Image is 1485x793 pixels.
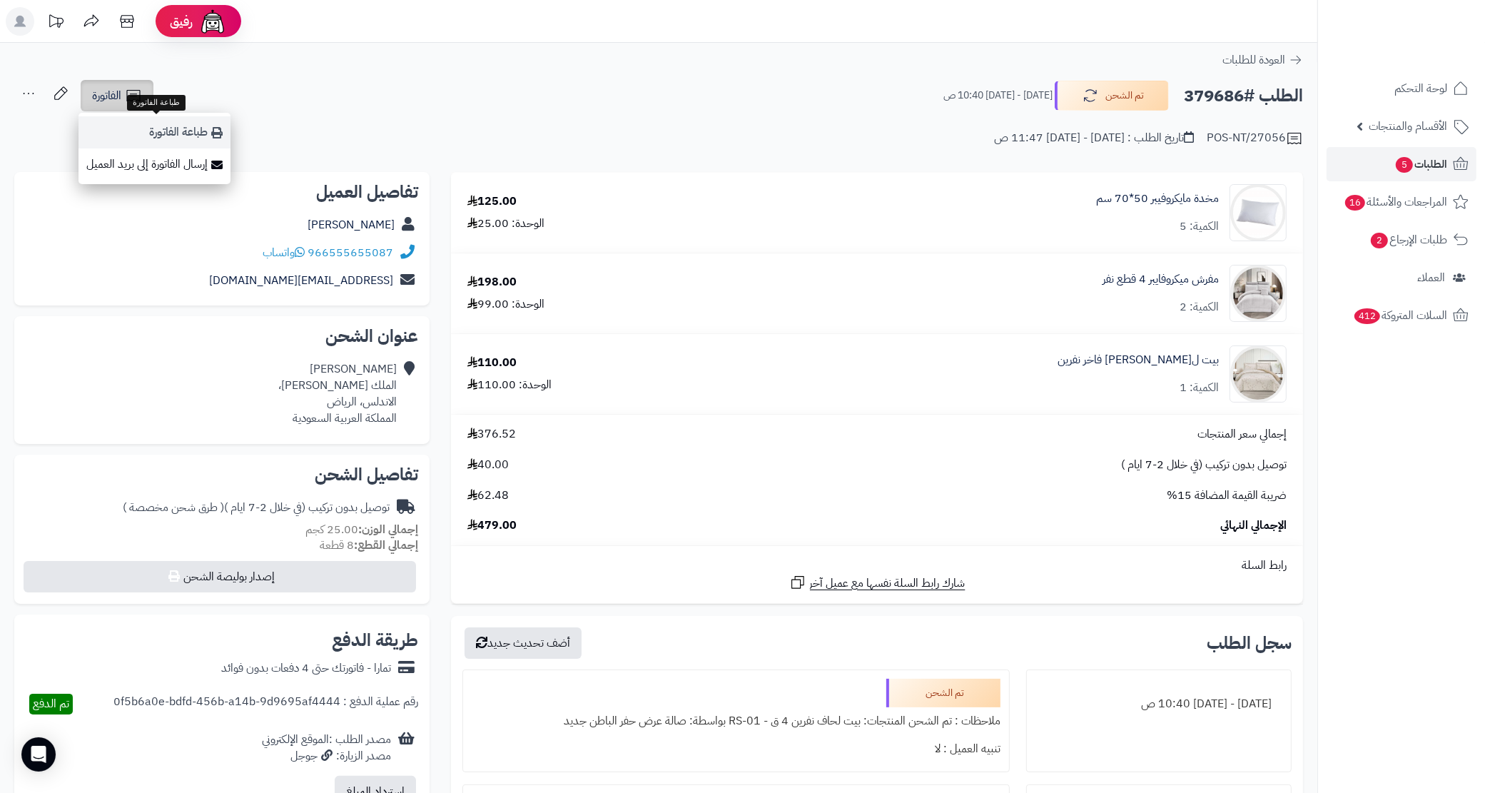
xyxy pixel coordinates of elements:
a: طلبات الإرجاع2 [1327,223,1476,257]
img: 1757415092-1-90x90.jpg [1230,345,1286,403]
span: توصيل بدون تركيب (في خلال 2-7 ايام ) [1121,457,1287,473]
a: 966555655087 [308,244,393,261]
button: إصدار بوليصة الشحن [24,561,416,592]
span: ضريبة القيمة المضافة 15% [1167,488,1287,504]
div: تم الشحن [886,679,1000,707]
div: ملاحظات : تم الشحن المنتجات: بيت لحاف نفرين 4 ق - RS-01 بواسطة: صالة عرض حفر الباطن جديد [472,707,1000,735]
h2: عنوان الشحن [26,328,418,345]
div: الكمية: 2 [1180,299,1219,315]
small: 25.00 كجم [305,521,418,538]
a: [PERSON_NAME] [308,216,395,233]
div: الكمية: 5 [1180,218,1219,235]
span: المراجعات والأسئلة [1344,192,1447,212]
span: السلات المتروكة [1353,305,1447,325]
h2: تفاصيل العميل [26,183,418,201]
span: 412 [1354,308,1380,324]
a: مفرش ميكروفايبر 4 قطع نفر [1103,271,1219,288]
div: طباعة الفاتورة [127,95,186,111]
div: [PERSON_NAME] الملك [PERSON_NAME]، الاندلس، الرياض المملكة العربية السعودية [278,361,397,426]
div: الوحدة: 110.00 [467,377,552,393]
span: ( طرق شحن مخصصة ) [123,499,224,516]
img: 1703426873-pillow-90x90.png [1230,184,1286,241]
h2: الطلب #379686 [1184,81,1303,111]
div: مصدر الزيارة: جوجل [262,748,391,764]
div: مصدر الطلب :الموقع الإلكتروني [262,732,391,764]
span: إجمالي سعر المنتجات [1197,426,1287,443]
div: 110.00 [467,355,517,371]
span: لوحة التحكم [1394,79,1447,99]
div: تمارا - فاتورتك حتى 4 دفعات بدون فوائد [221,660,391,677]
div: Open Intercom Messenger [21,737,56,772]
h2: تفاصيل الشحن [26,466,418,483]
span: العودة للطلبات [1222,51,1285,69]
img: 1750577823-1-90x90.jpg [1230,265,1286,322]
div: الكمية: 1 [1180,380,1219,396]
a: تحديثات المنصة [38,7,74,39]
a: الفاتورة [81,80,153,111]
div: 125.00 [467,193,517,210]
span: الفاتورة [92,87,121,104]
span: 62.48 [467,488,509,504]
a: بيت ل[PERSON_NAME] فاخر نفرين [1058,352,1219,368]
button: أضف تحديث جديد [465,627,582,659]
div: الوحدة: 99.00 [467,296,544,313]
span: طلبات الإرجاع [1369,230,1447,250]
span: 2 [1371,233,1388,248]
span: الطلبات [1394,154,1447,174]
div: رقم عملية الدفع : 0f5b6a0e-bdfd-456b-a14b-9d9695af4444 [113,694,418,714]
a: لوحة التحكم [1327,71,1476,106]
span: 16 [1345,195,1365,211]
small: 8 قطعة [320,537,418,554]
a: واتساب [263,244,305,261]
a: مخدة مايكروفيبر 50*70 سم [1096,191,1219,207]
div: الوحدة: 25.00 [467,216,544,232]
a: المراجعات والأسئلة16 [1327,185,1476,219]
div: توصيل بدون تركيب (في خلال 2-7 ايام ) [123,500,390,516]
div: [DATE] - [DATE] 10:40 ص [1035,690,1282,718]
a: [EMAIL_ADDRESS][DOMAIN_NAME] [209,272,393,289]
small: [DATE] - [DATE] 10:40 ص [943,89,1053,103]
span: تم الدفع [33,695,69,712]
a: شارك رابط السلة نفسها مع عميل آخر [789,574,965,592]
span: 376.52 [467,426,516,443]
span: العملاء [1417,268,1445,288]
div: POS-NT/27056 [1207,130,1303,147]
span: 479.00 [467,517,517,534]
a: العودة للطلبات [1222,51,1303,69]
strong: إجمالي الوزن: [358,521,418,538]
div: تاريخ الطلب : [DATE] - [DATE] 11:47 ص [994,130,1194,146]
button: تم الشحن [1055,81,1169,111]
div: 198.00 [467,274,517,291]
h3: سجل الطلب [1207,635,1292,652]
span: 40.00 [467,457,509,473]
span: شارك رابط السلة نفسها مع عميل آخر [810,575,965,592]
a: الطلبات5 [1327,147,1476,181]
a: إرسال الفاتورة إلى بريد العميل [78,148,230,181]
strong: إجمالي القطع: [354,537,418,554]
div: تنبيه العميل : لا [472,735,1000,763]
img: ai-face.png [198,7,227,36]
img: logo-2.png [1388,11,1471,41]
span: 5 [1396,157,1413,173]
span: رفيق [170,13,193,30]
span: الأقسام والمنتجات [1369,116,1447,136]
a: العملاء [1327,261,1476,295]
div: رابط السلة [457,557,1297,574]
a: طباعة الفاتورة [78,116,230,148]
h2: طريقة الدفع [332,632,418,649]
a: السلات المتروكة412 [1327,298,1476,333]
span: الإجمالي النهائي [1220,517,1287,534]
